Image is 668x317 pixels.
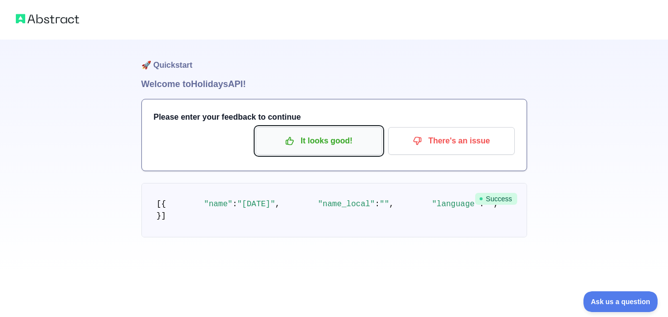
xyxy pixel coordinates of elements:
[275,200,280,209] span: ,
[16,12,79,26] img: Abstract logo
[141,40,527,77] h1: 🚀 Quickstart
[141,77,527,91] h1: Welcome to Holidays API!
[237,200,275,209] span: "[DATE]"
[154,111,515,123] h3: Please enter your feedback to continue
[380,200,389,209] span: ""
[389,200,394,209] span: ,
[432,200,479,209] span: "language"
[157,200,162,209] span: [
[256,127,382,155] button: It looks good!
[318,200,375,209] span: "name_local"
[204,200,233,209] span: "name"
[375,200,380,209] span: :
[232,200,237,209] span: :
[475,193,517,205] span: Success
[396,133,507,149] p: There's an issue
[583,291,658,312] iframe: Toggle Customer Support
[388,127,515,155] button: There's an issue
[263,133,375,149] p: It looks good!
